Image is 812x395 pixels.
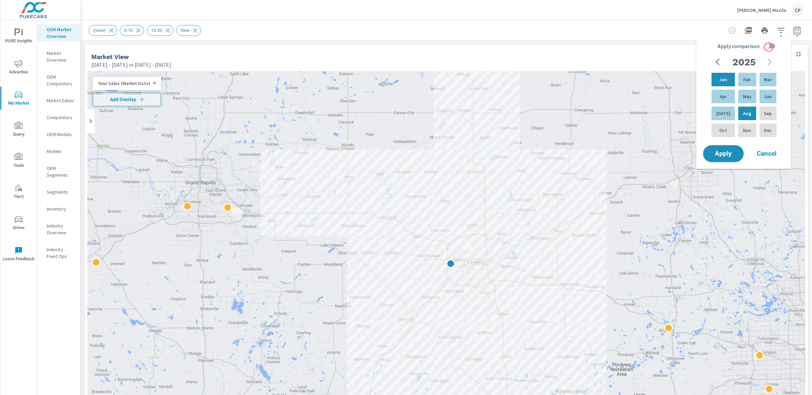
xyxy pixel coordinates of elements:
p: Industry Fixed Ops [47,246,75,260]
div: Inventory [37,204,80,214]
span: Query [2,122,35,138]
p: OEM Models [47,131,75,138]
div: Market Overview [37,48,80,65]
button: Select Date Range [790,24,804,37]
p: Oct [719,127,727,134]
p: Segments [47,189,75,195]
button: Add Overlay [93,93,161,106]
span: Advertise [2,60,35,76]
div: OEM Segments [37,163,80,180]
button: Print Report [758,24,771,37]
div: Models [37,146,80,156]
h5: Market View [91,53,129,60]
div: nav menu [0,20,37,269]
div: New [176,25,201,36]
p: [DATE] - [DATE] vs [DATE] - [DATE] [91,61,171,69]
span: Cancel [753,151,780,157]
button: Apply Filters [774,24,788,37]
span: My Market [2,91,35,107]
div: Your Sales (Market Data) [93,80,156,87]
span: Driver [2,215,35,232]
p: Nov [743,127,751,134]
p: May [743,93,751,100]
div: 10-20 [147,25,174,36]
div: OEM Models [37,129,80,139]
div: OEM Market Overview [37,24,80,41]
p: OEM Competitors [47,73,75,87]
button: Cancel [746,145,787,162]
p: Models [47,148,75,155]
div: Industry Fixed Ops [37,244,80,261]
div: OEM Competitors [37,72,80,89]
p: Your Sales (Market Data) [98,80,150,86]
button: Apply [703,145,744,162]
span: New [177,28,194,33]
p: [DATE] [716,110,730,117]
p: Market Editor [47,97,75,104]
p: Dec [764,127,772,134]
p: Sep [764,110,772,117]
div: Competitors [37,112,80,123]
p: OEM Market Overview [47,26,75,40]
div: 0-10 [120,25,144,36]
div: Market Editor [37,95,80,106]
p: Mar [764,76,772,83]
p: Apr [720,93,727,100]
span: 10-20 [147,28,166,33]
span: Leave Feedback [2,246,35,263]
p: Market Overview [47,50,75,63]
p: OEM Segments [47,165,75,178]
span: 0-10 [120,28,137,33]
p: Jan [719,76,727,83]
span: (none) [89,28,110,33]
p: Aug [743,110,751,117]
p: Inventory [47,205,75,212]
span: Apply comparison [718,42,760,50]
div: CP [792,4,804,16]
span: PURE Insights [2,28,35,45]
button: Minimize Widget [793,49,804,60]
div: (none) [89,25,117,36]
span: Apply [710,151,737,157]
button: "Export Report to PDF" [742,24,755,37]
p: [PERSON_NAME] Mazda [737,7,786,13]
h2: 2025 [732,56,755,68]
div: Segments [37,187,80,197]
p: Competitors [47,114,75,121]
span: Add Overlay [96,96,158,103]
span: Tier2 [2,184,35,201]
p: Jun [764,93,772,100]
div: Industry Overview [37,221,80,238]
p: Feb [743,76,751,83]
span: Tools [2,153,35,170]
p: Industry Overview [47,222,75,236]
